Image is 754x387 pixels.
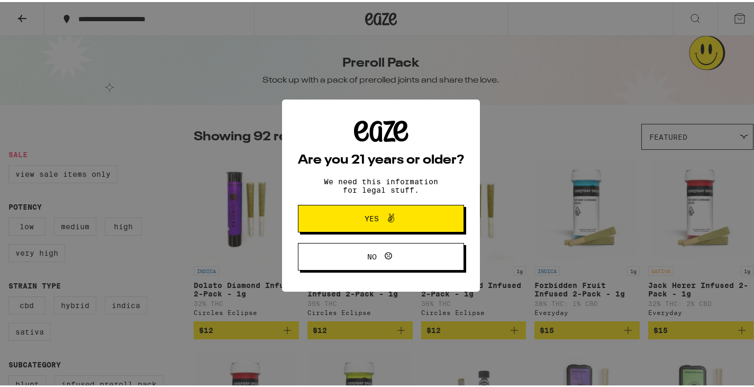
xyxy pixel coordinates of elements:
[298,152,464,165] h2: Are you 21 years or older?
[315,175,447,192] p: We need this information for legal stuff.
[298,241,464,268] button: No
[298,203,464,230] button: Yes
[365,213,379,220] span: Yes
[367,251,377,258] span: No
[6,7,76,16] span: Hi. Need any help?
